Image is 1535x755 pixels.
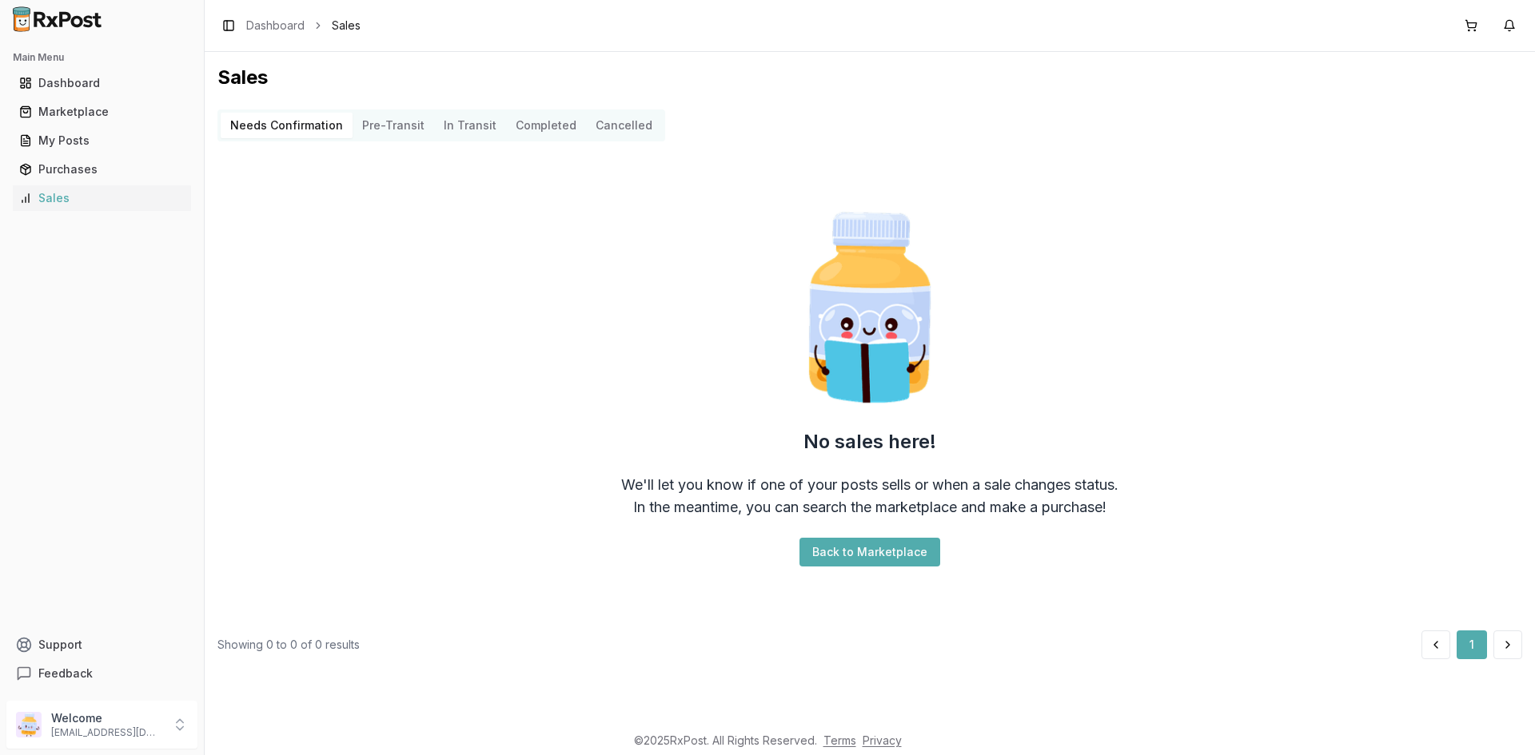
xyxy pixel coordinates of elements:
a: My Posts [13,126,191,155]
a: Dashboard [246,18,305,34]
p: Welcome [51,710,162,726]
button: Pre-Transit [353,113,434,138]
a: Sales [13,184,191,213]
a: Dashboard [13,69,191,97]
button: My Posts [6,128,197,153]
span: Sales [332,18,361,34]
button: Support [6,630,197,659]
div: Showing 0 to 0 of 0 results [217,637,360,653]
button: Purchases [6,157,197,182]
button: Needs Confirmation [221,113,353,138]
nav: breadcrumb [246,18,361,34]
img: User avatar [16,712,42,737]
a: Purchases [13,155,191,184]
a: Marketplace [13,97,191,126]
button: Sales [6,185,197,211]
div: My Posts [19,133,185,149]
img: Smart Pill Bottle [767,205,972,410]
div: In the meantime, you can search the marketplace and make a purchase! [633,496,1106,519]
img: RxPost Logo [6,6,109,32]
div: Purchases [19,161,185,177]
h1: Sales [217,65,1522,90]
span: Feedback [38,666,93,681]
h2: Main Menu [13,51,191,64]
div: Marketplace [19,104,185,120]
button: Completed [506,113,586,138]
div: Dashboard [19,75,185,91]
button: In Transit [434,113,506,138]
button: Cancelled [586,113,662,138]
button: Marketplace [6,99,197,125]
button: Dashboard [6,70,197,96]
a: Terms [823,733,856,747]
button: Back to Marketplace [799,538,940,566]
p: [EMAIL_ADDRESS][DOMAIN_NAME] [51,726,162,739]
h2: No sales here! [803,429,936,455]
div: We'll let you know if one of your posts sells or when a sale changes status. [621,474,1118,496]
a: Privacy [863,733,902,747]
div: Sales [19,190,185,206]
button: 1 [1457,630,1487,659]
button: Feedback [6,659,197,688]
